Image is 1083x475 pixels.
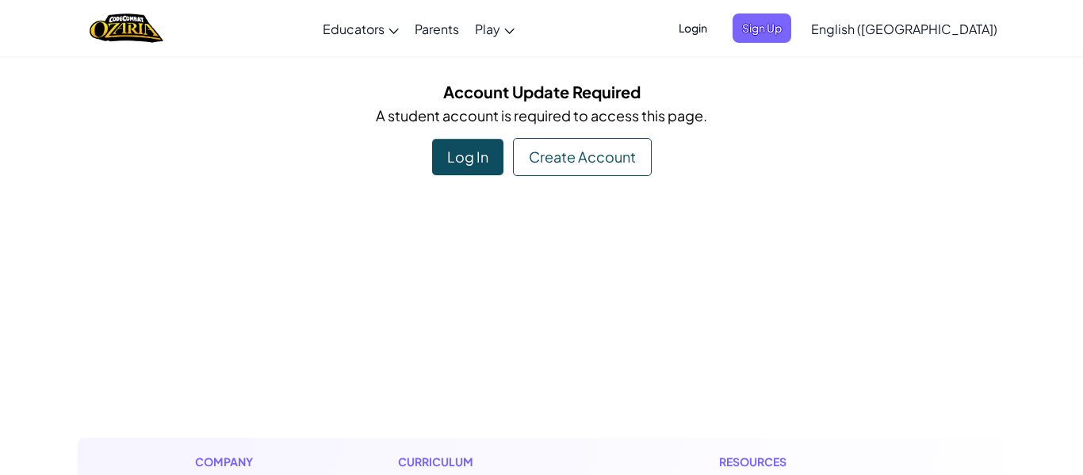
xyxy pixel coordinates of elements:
[90,12,163,44] a: Ozaria by CodeCombat logo
[475,21,500,37] span: Play
[90,12,163,44] img: Home
[803,7,1005,50] a: English ([GEOGRAPHIC_DATA])
[195,454,269,470] h1: Company
[90,79,993,104] h5: Account Update Required
[513,138,652,176] div: Create Account
[407,7,467,50] a: Parents
[315,7,407,50] a: Educators
[90,104,993,127] p: A student account is required to access this page.
[323,21,385,37] span: Educators
[467,7,522,50] a: Play
[432,139,503,175] div: Log In
[811,21,997,37] span: English ([GEOGRAPHIC_DATA])
[398,454,590,470] h1: Curriculum
[669,13,717,43] button: Login
[733,13,791,43] button: Sign Up
[719,454,888,470] h1: Resources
